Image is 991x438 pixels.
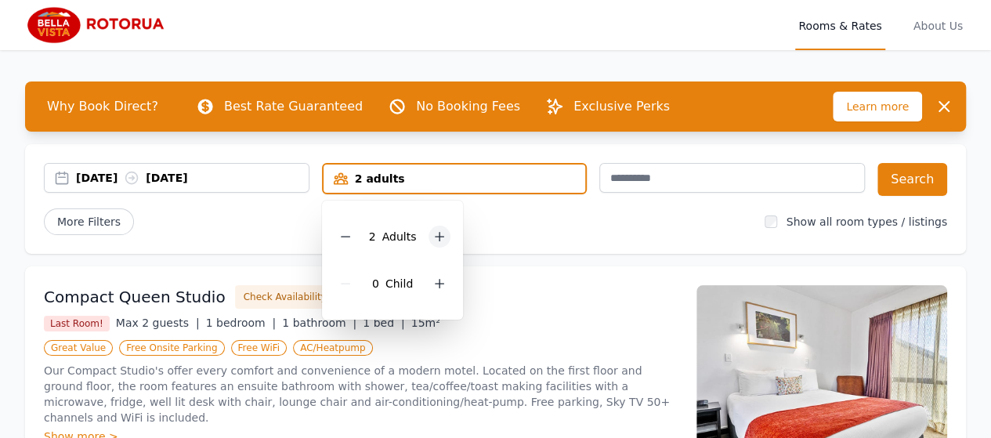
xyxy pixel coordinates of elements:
[44,340,113,356] span: Great Value
[573,97,670,116] p: Exclusive Perks
[44,208,134,235] span: More Filters
[235,285,335,309] button: Check Availability
[282,317,356,329] span: 1 bathroom |
[44,286,226,308] h3: Compact Queen Studio
[363,317,404,329] span: 1 bed |
[25,6,175,44] img: Bella Vista Rotorua
[293,340,372,356] span: AC/Heatpump
[206,317,277,329] span: 1 bedroom |
[116,317,200,329] span: Max 2 guests |
[224,97,363,116] p: Best Rate Guaranteed
[119,340,224,356] span: Free Onsite Parking
[44,316,110,331] span: Last Room!
[833,92,922,121] span: Learn more
[231,340,288,356] span: Free WiFi
[877,163,947,196] button: Search
[324,171,586,186] div: 2 adults
[44,363,678,425] p: Our Compact Studio's offer every comfort and convenience of a modern motel. Located on the first ...
[411,317,440,329] span: 15m²
[34,91,171,122] span: Why Book Direct?
[385,277,413,290] span: Child
[372,277,379,290] span: 0
[416,97,520,116] p: No Booking Fees
[369,230,376,243] span: 2
[382,230,417,243] span: Adult s
[787,215,947,228] label: Show all room types / listings
[76,170,309,186] div: [DATE] [DATE]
